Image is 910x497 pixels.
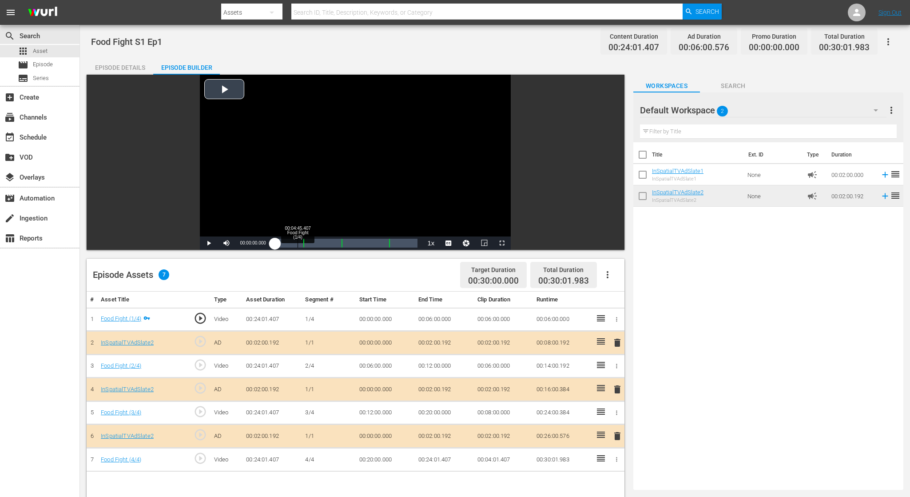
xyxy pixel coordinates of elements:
span: Create [4,92,15,103]
th: Ext. ID [743,142,802,167]
td: 00:24:01.407 [242,354,302,378]
span: Reports [4,233,15,244]
td: 00:02:00.192 [415,425,474,448]
span: play_circle_outline [194,312,207,325]
td: Video [211,308,243,331]
td: 00:24:01.407 [242,401,302,425]
td: 00:06:00.000 [415,308,474,331]
td: 00:02:00.192 [415,378,474,401]
span: VOD [4,152,15,163]
td: 00:08:00.192 [533,331,592,355]
a: Food Fight (4/4) [101,456,141,463]
td: 5 [87,401,97,425]
div: Episode Assets [93,269,169,280]
span: play_circle_outline [194,452,207,465]
td: 00:02:00.192 [242,331,302,355]
a: Food Fight (3/4) [101,409,141,416]
button: Episode Builder [153,57,220,75]
td: 00:02:00.192 [415,331,474,355]
div: Total Duration [819,30,870,43]
span: Search [700,80,767,92]
button: delete [612,383,623,396]
span: Workspaces [633,80,700,92]
div: InSpatialTVAdSlate2 [652,197,703,203]
span: play_circle_outline [194,358,207,372]
td: 00:20:00.000 [415,401,474,425]
span: Asset [33,47,48,56]
button: Mute [218,236,235,250]
span: Search [4,31,15,41]
div: InSpatialTVAdSlate1 [652,176,703,182]
button: Captions [440,236,457,250]
span: Food Fight S1 Ep1 [91,36,162,47]
span: Series [18,73,28,84]
th: Clip Duration [474,292,533,308]
th: # [87,292,97,308]
span: reorder [890,169,901,180]
span: Episode [33,60,53,69]
button: Jump To Time [457,236,475,250]
span: Automation [4,193,15,204]
a: InSpatialTVAdSlate2 [101,386,154,393]
td: 00:16:00.384 [533,378,592,401]
span: Series [33,74,49,83]
span: 2 [717,102,728,120]
a: InSpatialTVAdSlate2 [101,433,154,439]
td: Video [211,401,243,425]
td: 00:24:01.407 [242,308,302,331]
td: 7 [87,448,97,472]
div: Video Player [200,75,511,250]
td: 00:06:00.000 [474,354,533,378]
td: 3/4 [302,401,355,425]
span: delete [612,384,623,395]
td: 00:00:00.000 [356,331,415,355]
span: play_circle_outline [194,335,207,348]
th: End Time [415,292,474,308]
button: Episode Details [87,57,153,75]
span: 00:30:01.983 [819,43,870,53]
span: Schedule [4,132,15,143]
th: Title [652,142,743,167]
a: Food Fight (1/4) [101,315,141,322]
td: 00:02:00.192 [828,185,877,207]
div: Ad Duration [679,30,729,43]
div: Total Duration [538,264,589,276]
td: 00:00:00.000 [356,308,415,331]
a: Food Fight (2/4) [101,362,141,369]
td: 00:00:00.000 [356,378,415,401]
span: Ad [807,169,818,180]
button: delete [612,336,623,349]
td: 00:26:00.576 [533,425,592,448]
td: 00:12:00.000 [415,354,474,378]
div: Content Duration [608,30,659,43]
span: play_circle_outline [194,405,207,418]
td: 1/1 [302,425,355,448]
td: Video [211,448,243,472]
td: 4/4 [302,448,355,472]
svg: Add to Episode [880,191,890,201]
a: Sign Out [878,9,902,16]
td: 00:02:00.000 [828,164,877,185]
span: play_circle_outline [194,381,207,395]
img: ans4CAIJ8jUAAAAAAAAAAAAAAAAAAAAAAAAgQb4GAAAAAAAAAAAAAAAAAAAAAAAAJMjXAAAAAAAAAAAAAAAAAAAAAAAAgAT5G... [21,2,64,23]
th: Runtime [533,292,592,308]
td: None [744,185,803,207]
a: InSpatialTVAdSlate2 [652,189,703,196]
th: Segment # [302,292,355,308]
td: 00:30:01.983 [533,448,592,472]
button: Play [200,236,218,250]
th: Type [802,142,826,167]
button: Fullscreen [493,236,511,250]
td: 00:12:00.000 [356,401,415,425]
th: Duration [826,142,879,167]
button: more_vert [886,100,897,121]
a: InSpatialTVAdSlate1 [652,168,703,174]
div: Episode Details [87,57,153,78]
td: 00:06:00.000 [356,354,415,378]
button: delete [612,430,623,443]
span: more_vert [886,105,897,116]
span: 00:30:00.000 [468,276,519,286]
th: Asset Title [97,292,189,308]
svg: Add to Episode [880,170,890,180]
td: 00:06:00.000 [474,308,533,331]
